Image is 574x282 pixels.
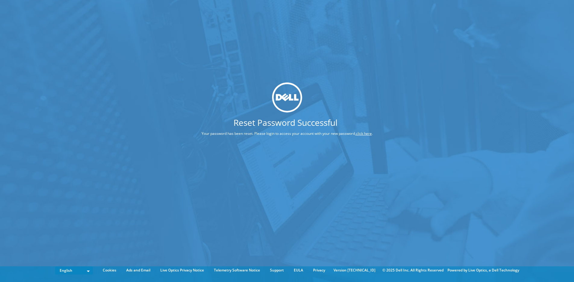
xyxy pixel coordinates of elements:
[331,267,378,274] li: Version [TECHNICAL_ID]
[272,82,302,113] img: dell_svg_logo.svg
[289,267,308,274] a: EULA
[209,267,265,274] a: Telemetry Software Notice
[179,130,395,137] p: Your password has been reset. Please login to access your account with your new password, .
[379,267,447,274] li: © 2025 Dell Inc. All Rights Reserved
[156,267,209,274] a: Live Optics Privacy Notice
[98,267,121,274] a: Cookies
[309,267,330,274] a: Privacy
[265,267,288,274] a: Support
[356,131,372,136] a: click here
[447,267,519,274] li: Powered by Live Optics, a Dell Technology
[179,118,392,126] h1: Reset Password Successful
[122,267,155,274] a: Ads and Email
